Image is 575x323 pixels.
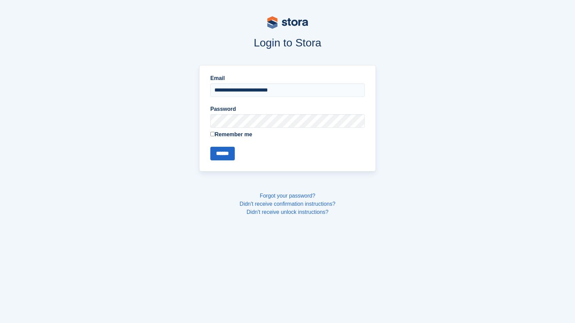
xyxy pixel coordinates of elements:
label: Remember me [210,130,365,139]
img: stora-logo-53a41332b3708ae10de48c4981b4e9114cc0af31d8433b30ea865607fb682f29.svg [267,16,308,29]
h1: Login to Stora [70,37,505,49]
a: Didn't receive unlock instructions? [247,209,328,215]
input: Remember me [210,132,215,136]
a: Forgot your password? [260,193,315,199]
a: Didn't receive confirmation instructions? [239,201,335,207]
label: Password [210,105,365,113]
label: Email [210,74,365,82]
